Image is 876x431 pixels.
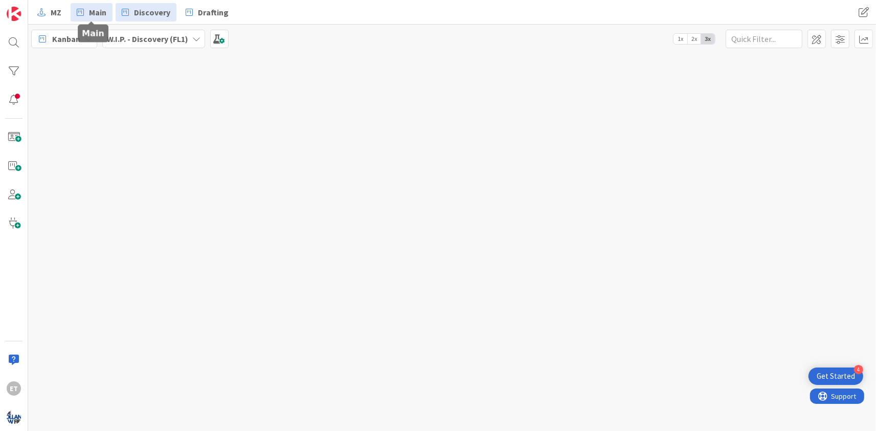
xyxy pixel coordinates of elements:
[808,368,863,385] div: Open Get Started checklist, remaining modules: 4
[854,365,863,374] div: 4
[71,3,113,21] a: Main
[726,30,802,48] input: Quick Filter...
[7,381,21,396] div: ET
[107,34,188,44] b: W.I.P. - Discovery (FL1)
[134,6,170,18] span: Discovery
[21,2,47,14] span: Support
[198,6,229,18] span: Drafting
[7,410,21,424] img: avatar
[89,6,106,18] span: Main
[701,34,715,44] span: 3x
[52,33,80,45] span: Kanban
[687,34,701,44] span: 2x
[82,29,104,38] h5: Main
[31,3,68,21] a: MZ
[817,371,855,381] div: Get Started
[116,3,176,21] a: Discovery
[7,7,21,21] img: Visit kanbanzone.com
[179,3,235,21] a: Drafting
[51,6,61,18] span: MZ
[673,34,687,44] span: 1x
